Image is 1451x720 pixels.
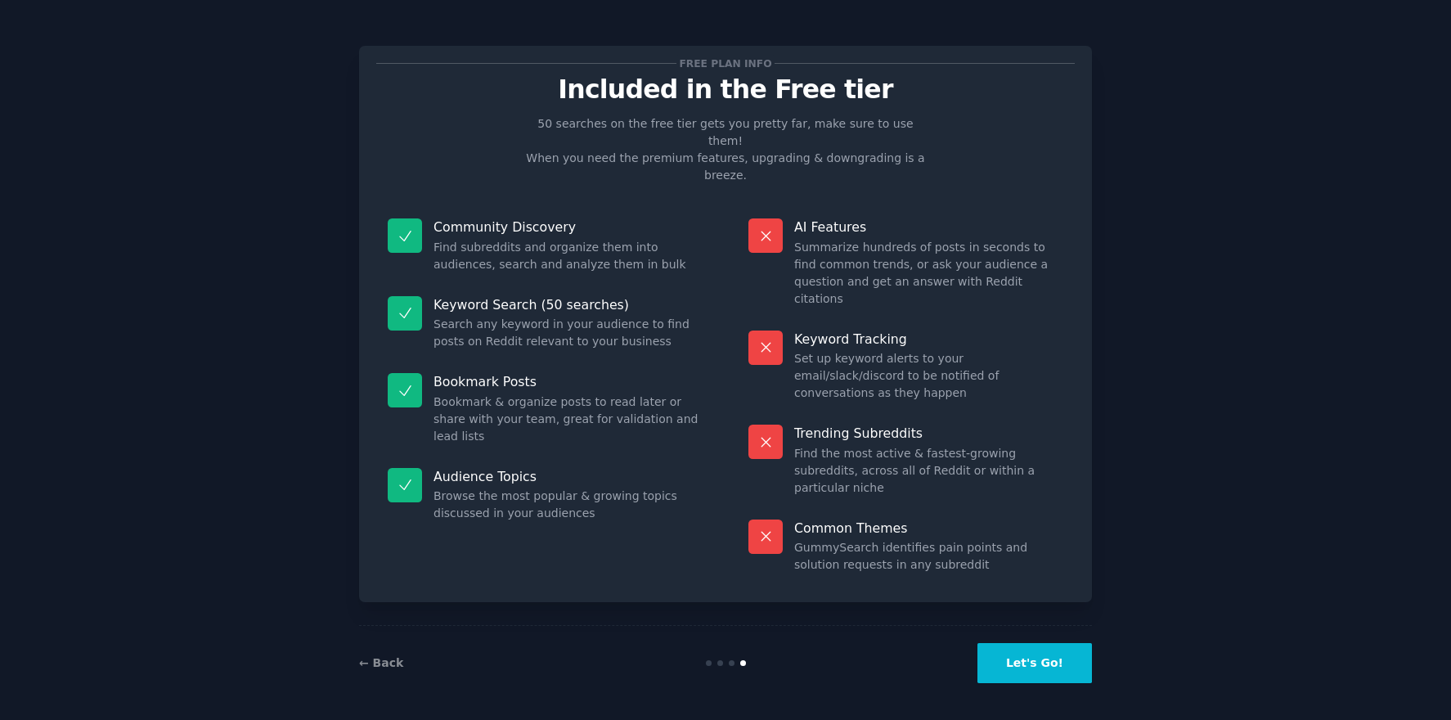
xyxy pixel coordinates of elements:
p: Keyword Search (50 searches) [434,296,703,313]
dd: Browse the most popular & growing topics discussed in your audiences [434,488,703,522]
p: Keyword Tracking [794,331,1063,348]
p: Bookmark Posts [434,373,703,390]
span: Free plan info [676,55,775,72]
dd: Search any keyword in your audience to find posts on Reddit relevant to your business [434,316,703,350]
p: AI Features [794,218,1063,236]
p: Community Discovery [434,218,703,236]
dd: GummySearch identifies pain points and solution requests in any subreddit [794,539,1063,574]
dd: Find the most active & fastest-growing subreddits, across all of Reddit or within a particular niche [794,445,1063,497]
p: Audience Topics [434,468,703,485]
dd: Bookmark & organize posts to read later or share with your team, great for validation and lead lists [434,394,703,445]
dd: Set up keyword alerts to your email/slack/discord to be notified of conversations as they happen [794,350,1063,402]
button: Let's Go! [977,643,1092,683]
dd: Find subreddits and organize them into audiences, search and analyze them in bulk [434,239,703,273]
p: Common Themes [794,520,1063,537]
a: ← Back [359,656,403,669]
p: Trending Subreddits [794,425,1063,442]
p: Included in the Free tier [376,75,1075,104]
p: 50 searches on the free tier gets you pretty far, make sure to use them! When you need the premiu... [519,115,932,184]
dd: Summarize hundreds of posts in seconds to find common trends, or ask your audience a question and... [794,239,1063,308]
